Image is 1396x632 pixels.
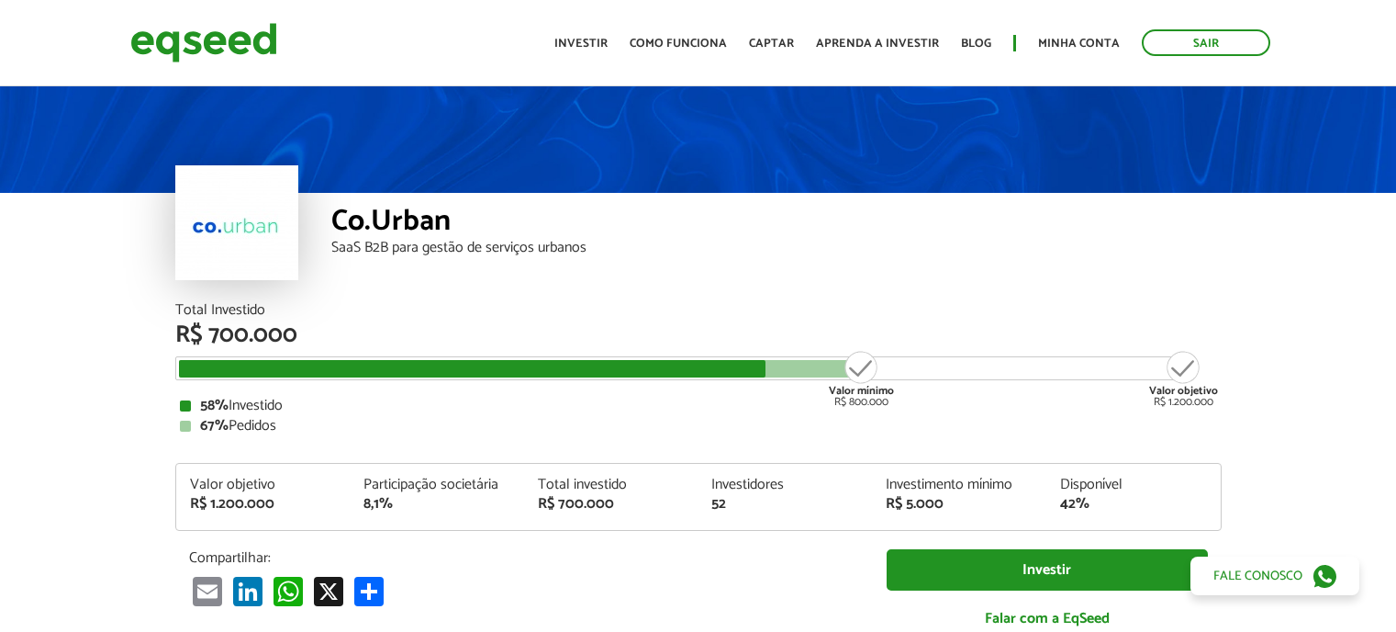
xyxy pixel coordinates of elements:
div: R$ 1.200.000 [190,497,337,512]
a: Email [189,576,226,606]
a: Compartilhar [351,576,387,606]
div: SaaS B2B para gestão de serviços urbanos [331,241,1222,255]
a: Aprenda a investir [816,38,939,50]
a: Investir [554,38,608,50]
a: Fale conosco [1190,557,1359,595]
div: Investido [180,399,1217,413]
div: R$ 700.000 [538,497,685,512]
div: Total Investido [175,303,1222,318]
div: R$ 5.000 [886,497,1033,512]
a: WhatsApp [270,576,307,606]
a: Como funciona [630,38,727,50]
strong: 58% [200,393,229,418]
a: Captar [749,38,794,50]
div: Co.Urban [331,207,1222,241]
div: Investimento mínimo [886,478,1033,492]
div: 8,1% [363,497,510,512]
a: X [310,576,347,606]
div: 42% [1060,497,1207,512]
strong: Valor mínimo [829,382,894,400]
div: Pedidos [180,419,1217,434]
div: Investidores [711,478,858,492]
p: Compartilhar: [189,549,859,567]
a: Blog [961,38,991,50]
a: LinkedIn [229,576,266,606]
div: 52 [711,497,858,512]
div: Participação societária [363,478,510,492]
div: Valor objetivo [190,478,337,492]
div: R$ 800.000 [827,349,896,408]
a: Minha conta [1038,38,1120,50]
a: Investir [887,549,1208,591]
a: Sair [1142,29,1270,56]
div: R$ 1.200.000 [1149,349,1218,408]
div: Disponível [1060,478,1207,492]
strong: Valor objetivo [1149,382,1218,400]
div: Total investido [538,478,685,492]
strong: 67% [200,413,229,438]
div: R$ 700.000 [175,323,1222,347]
img: EqSeed [130,18,277,67]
